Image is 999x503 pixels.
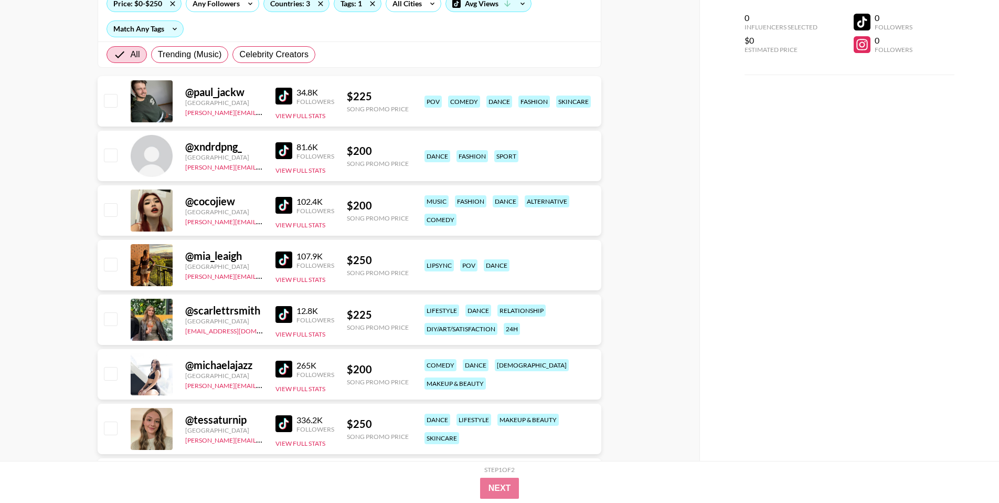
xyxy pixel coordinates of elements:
div: Followers [875,23,912,31]
div: pov [424,96,442,108]
button: View Full Stats [275,276,325,284]
div: diy/art/satisfaction [424,323,497,335]
div: 0 [875,13,912,23]
span: All [130,48,140,61]
div: [GEOGRAPHIC_DATA] [185,99,263,107]
div: comedy [424,359,456,371]
div: $ 200 [347,199,409,212]
div: dance [463,359,488,371]
a: [PERSON_NAME][EMAIL_ADDRESS][DOMAIN_NAME] [185,216,341,226]
div: Followers [296,152,334,160]
a: [EMAIL_ADDRESS][DOMAIN_NAME] [185,325,291,335]
div: 265K [296,360,334,371]
div: @ cocojiew [185,195,263,208]
img: TikTok [275,415,292,432]
div: Song Promo Price [347,214,409,222]
img: TikTok [275,197,292,214]
div: @ paul_jackw [185,86,263,99]
div: @ michaelajazz [185,359,263,372]
div: dance [484,259,509,271]
div: $0 [745,35,817,46]
div: Song Promo Price [347,160,409,167]
a: [PERSON_NAME][EMAIL_ADDRESS][DOMAIN_NAME] [185,434,341,444]
div: fashion [456,150,488,162]
button: View Full Stats [275,385,325,393]
div: [GEOGRAPHIC_DATA] [185,153,263,161]
div: $ 200 [347,363,409,376]
img: TikTok [275,306,292,323]
div: Followers [296,425,334,433]
div: dance [486,96,512,108]
span: Celebrity Creators [239,48,309,61]
button: View Full Stats [275,330,325,338]
div: dance [493,195,518,207]
div: $ 225 [347,308,409,321]
div: Step 1 of 2 [484,466,515,474]
div: $ 200 [347,144,409,158]
div: [GEOGRAPHIC_DATA] [185,426,263,434]
div: 336.2K [296,415,334,425]
div: [GEOGRAPHIC_DATA] [185,317,263,325]
div: Influencers Selected [745,23,817,31]
div: @ xndrdpng_ [185,140,263,153]
div: Song Promo Price [347,433,409,441]
div: Song Promo Price [347,105,409,113]
div: 12.8K [296,306,334,316]
div: comedy [448,96,480,108]
div: 107.9K [296,251,334,261]
div: [GEOGRAPHIC_DATA] [185,263,263,270]
img: TikTok [275,142,292,159]
img: TikTok [275,251,292,268]
div: 0 [875,35,912,46]
div: Followers [296,316,334,324]
div: $ 225 [347,90,409,103]
button: View Full Stats [275,439,325,447]
a: [PERSON_NAME][EMAIL_ADDRESS][DOMAIN_NAME] [185,107,341,117]
div: $ 250 [347,254,409,267]
div: 81.6K [296,142,334,152]
div: @ tessaturnip [185,413,263,426]
div: Followers [875,46,912,54]
div: fashion [455,195,486,207]
div: @ scarlettrsmith [185,304,263,317]
div: dance [424,150,450,162]
div: lipsync [424,259,454,271]
div: skincare [424,432,459,444]
div: relationship [497,305,546,317]
div: Match Any Tags [107,21,183,37]
div: pov [460,259,477,271]
div: 24h [504,323,520,335]
div: [GEOGRAPHIC_DATA] [185,208,263,216]
div: Followers [296,207,334,215]
div: Followers [296,261,334,269]
div: alternative [525,195,569,207]
div: $ 250 [347,417,409,431]
div: @ mia_leaigh [185,249,263,263]
div: makeup & beauty [497,414,559,426]
div: Followers [296,371,334,379]
div: dance [465,305,491,317]
div: comedy [424,214,456,226]
div: Followers [296,98,334,106]
div: 102.4K [296,196,334,207]
div: lifestyle [456,414,491,426]
div: makeup & beauty [424,378,486,390]
div: 34.8K [296,87,334,98]
button: Next [480,478,519,499]
div: 0 [745,13,817,23]
div: Song Promo Price [347,323,409,331]
div: fashion [518,96,550,108]
div: Estimated Price [745,46,817,54]
div: dance [424,414,450,426]
img: TikTok [275,361,292,378]
button: View Full Stats [275,221,325,229]
button: View Full Stats [275,112,325,120]
div: Song Promo Price [347,378,409,386]
span: Trending (Music) [158,48,222,61]
div: [GEOGRAPHIC_DATA] [185,372,263,380]
div: lifestyle [424,305,459,317]
a: [PERSON_NAME][EMAIL_ADDRESS][PERSON_NAME][DOMAIN_NAME] [185,270,390,280]
a: [PERSON_NAME][EMAIL_ADDRESS][DOMAIN_NAME] [185,380,341,390]
div: sport [494,150,518,162]
iframe: Drift Widget Chat Controller [947,450,986,490]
